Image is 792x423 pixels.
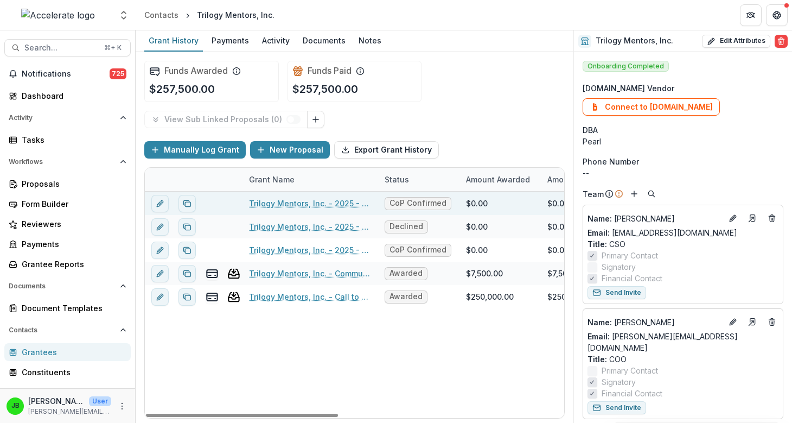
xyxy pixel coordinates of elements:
span: Notifications [22,70,110,79]
span: Awarded [389,292,423,301]
p: View Sub Linked Proposals ( 0 ) [164,115,286,124]
span: CoP Confirmed [389,199,446,208]
div: Form Builder [22,198,122,210]
span: Documents [9,282,116,290]
p: [PERSON_NAME] [587,213,722,224]
div: $0.00 [466,198,488,209]
button: Get Help [766,4,788,26]
a: Payments [207,30,253,52]
button: Link Grants [307,111,324,128]
div: $250,000.00 [466,291,514,302]
div: Trilogy Mentors, Inc. [197,9,274,21]
button: Open Workflows [4,153,131,171]
div: Document Templates [22,302,122,314]
span: Activity [9,114,116,122]
div: Communications [22,387,122,398]
a: Notes [354,30,386,52]
a: Trilogy Mentors, Inc. - 2025 - Call for Effective Technology Grant Application [249,221,372,232]
button: Send Invite [587,286,646,299]
a: Tasks [4,131,131,149]
div: Amount Awarded [459,168,541,191]
button: edit [151,218,169,236]
h2: Trilogy Mentors, Inc. [596,36,673,46]
span: Signatory [602,376,636,388]
span: Awarded [389,269,423,278]
button: Open Documents [4,277,131,295]
a: Trilogy Mentors, Inc. - 2025 - Community of Practice form [249,244,372,256]
div: ⌘ + K [102,42,124,54]
span: Contacts [9,326,116,334]
button: view-payments [206,267,219,280]
span: [DOMAIN_NAME] Vendor [583,83,674,94]
button: Partners [740,4,762,26]
nav: breadcrumb [140,7,279,23]
button: Delete [775,35,788,48]
div: Grant Name [242,168,378,191]
button: Add [628,187,641,200]
a: Go to contact [744,313,761,331]
button: Open Contacts [4,321,131,339]
a: Trilogy Mentors, Inc. - Call to Effective Action - 1 [249,291,372,302]
button: Duplicate proposal [178,288,196,306]
a: Form Builder [4,195,131,213]
a: Name: [PERSON_NAME] [587,213,722,224]
div: $0.00 [466,221,488,232]
p: $257,500.00 [292,81,358,97]
button: Open Activity [4,109,131,127]
p: COO [587,353,778,365]
div: Pearl [583,136,783,147]
div: -- [583,167,783,179]
a: Email: [EMAIL_ADDRESS][DOMAIN_NAME] [587,227,737,238]
div: Payments [22,238,122,250]
img: Accelerate logo [21,9,95,22]
a: Payments [4,235,131,253]
a: Grantee Reports [4,255,131,273]
a: Activity [258,30,294,52]
button: edit [151,195,169,212]
a: Proposals [4,175,131,193]
div: $7,500.00 [547,268,584,279]
div: Reviewers [22,218,122,230]
div: Status [378,174,416,185]
a: Documents [298,30,350,52]
div: $0.00 [547,198,569,209]
span: Signatory [602,261,636,273]
button: edit [151,242,169,259]
span: Financial Contact [602,273,662,284]
div: Grantees [22,346,122,358]
div: $250,000.00 [547,291,595,302]
button: Search... [4,39,131,56]
button: Duplicate proposal [178,195,196,212]
div: Documents [298,33,350,48]
button: edit [151,265,169,282]
a: Name: [PERSON_NAME] [587,317,722,328]
div: $0.00 [547,221,569,232]
span: CoP Confirmed [389,245,446,255]
div: Notes [354,33,386,48]
h2: Funds Awarded [164,66,228,76]
button: Edit Attributes [702,35,770,48]
div: Jennifer Bronson [11,402,20,409]
a: Email: [PERSON_NAME][EMAIL_ADDRESS][DOMAIN_NAME] [587,331,778,353]
div: Activity [258,33,294,48]
span: 725 [110,68,126,79]
div: Dashboard [22,90,122,102]
div: $7,500.00 [466,268,503,279]
div: $0.00 [466,244,488,256]
a: Constituents [4,363,131,381]
div: Grant History [144,33,203,48]
a: Reviewers [4,215,131,233]
button: Edit [726,212,739,225]
div: Status [378,168,459,191]
button: Notifications725 [4,65,131,83]
a: Trilogy Mentors, Inc. - 2025 - Community of Practice form [249,198,372,209]
span: Onboarding Completed [583,61,669,72]
span: Primary Contact [602,250,658,261]
p: Amount Paid [547,174,595,185]
div: Contacts [144,9,178,21]
span: Email: [587,332,610,341]
div: Constituents [22,367,122,378]
span: Phone Number [583,156,639,167]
